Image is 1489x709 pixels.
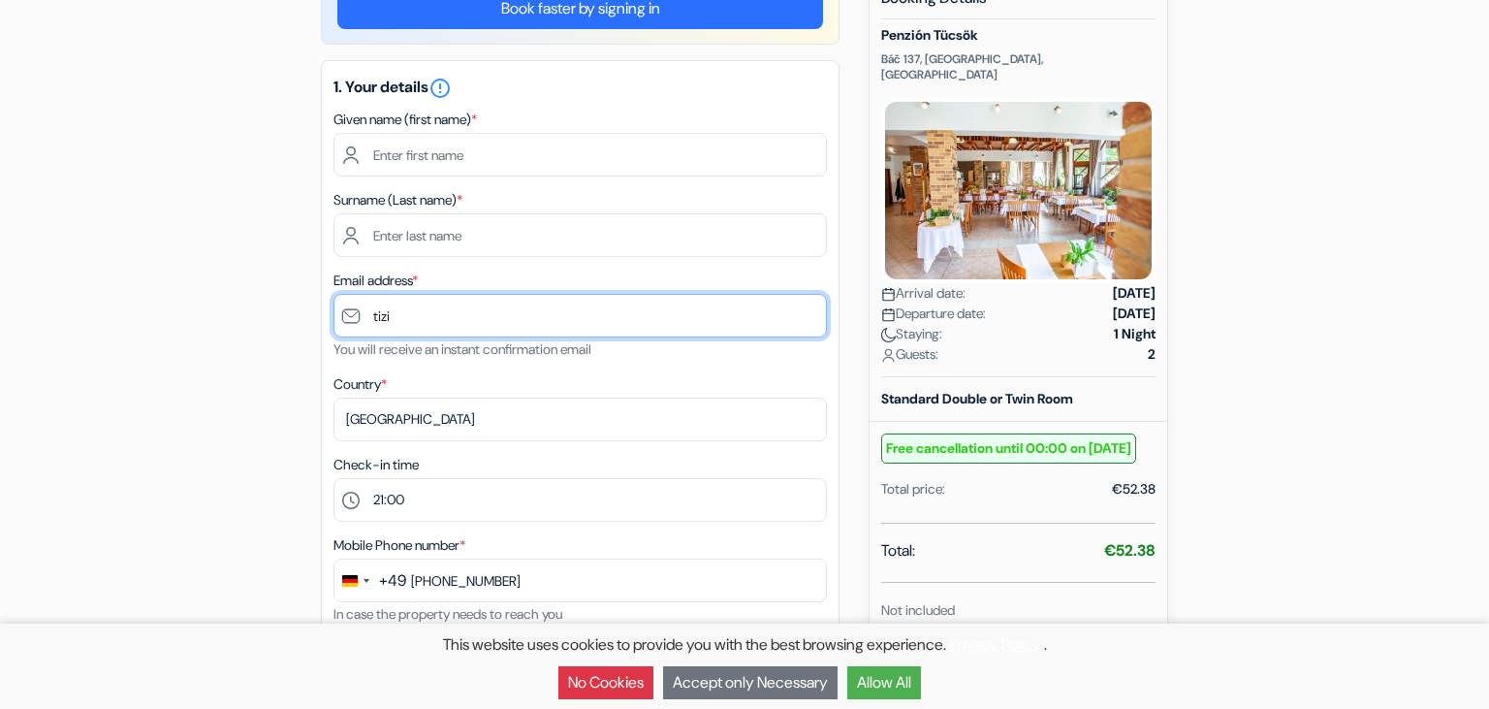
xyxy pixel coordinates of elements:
[881,539,915,563] span: Total:
[333,535,465,556] label: Mobile Phone number
[881,324,942,344] span: Staying:
[881,434,1136,464] small: Free cancellation until 00:00 on [DATE]
[881,283,966,304] span: Arrival date:
[333,374,387,395] label: Country
[333,559,827,602] input: 1512 3456789
[1104,540,1156,561] strong: €52.38
[663,666,838,699] button: Accept only Necessary
[881,348,896,363] img: user_icon.svg
[881,328,896,342] img: moon.svg
[333,294,827,338] input: Enter email address
[881,390,1073,407] b: Standard Double or Twin Room
[1113,304,1156,324] strong: [DATE]
[333,340,591,358] small: You will receive an instant confirmation email
[1113,283,1156,304] strong: [DATE]
[333,190,462,210] label: Surname (Last name)
[881,27,1156,44] h5: Penzión Tücsök
[881,307,896,322] img: calendar.svg
[428,77,452,100] i: error_outline
[1114,324,1156,344] strong: 1 Night
[333,133,827,177] input: Enter first name
[881,601,955,619] small: Not included
[333,213,827,257] input: Enter last name
[1112,479,1156,500] div: €52.38
[847,666,921,699] button: Allow All
[333,271,418,291] label: Email address
[10,633,1479,657] p: This website uses cookies to provide you with the best browsing experience. .
[428,77,452,97] a: error_outline
[333,605,562,623] small: In case the property needs to reach you
[881,479,945,500] div: Total price:
[881,287,896,302] img: calendar.svg
[949,634,1044,655] a: Privacy Policy.
[333,77,827,100] h5: 1. Your details
[881,51,1156,82] p: Báč 137, [GEOGRAPHIC_DATA], [GEOGRAPHIC_DATA]
[881,304,986,324] span: Departure date:
[333,455,419,475] label: Check-in time
[333,110,477,130] label: Given name (first name)
[1148,344,1156,365] strong: 2
[334,560,406,601] button: Change country, selected Germany (+49)
[881,344,938,365] span: Guests:
[558,666,653,699] button: No Cookies
[379,569,406,593] div: +49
